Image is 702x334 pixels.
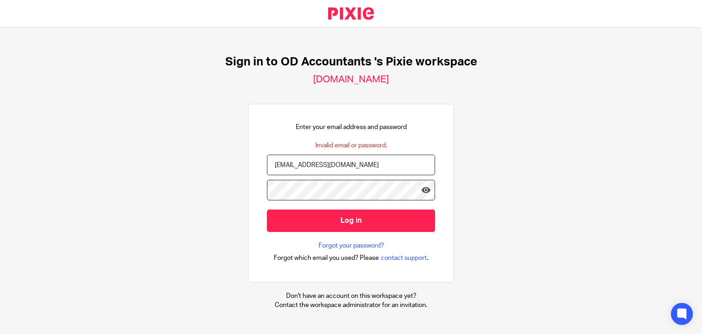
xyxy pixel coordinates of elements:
p: Don't have an account on this workspace yet? [275,291,427,301]
h2: [DOMAIN_NAME] [313,74,389,86]
input: name@example.com [267,155,435,175]
a: Forgot your password? [319,241,384,250]
div: Invalid email or password. [315,141,387,150]
h1: Sign in to OD Accountants 's Pixie workspace [225,55,477,69]
span: Forgot which email you used? Please [274,253,379,263]
p: Enter your email address and password [296,123,407,132]
div: . [274,253,429,263]
p: Contact the workspace administrator for an invitation. [275,301,427,310]
span: contact support [381,253,427,263]
input: Log in [267,210,435,232]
